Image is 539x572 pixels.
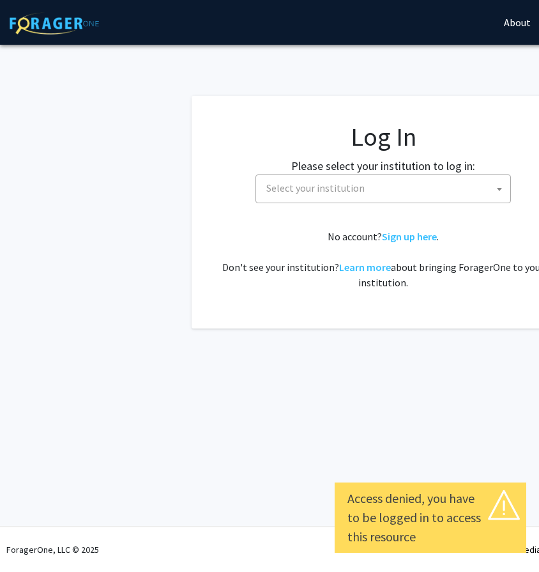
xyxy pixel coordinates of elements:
label: Please select your institution to log in: [291,157,475,174]
span: Select your institution [255,174,511,203]
a: Sign up here [382,230,437,243]
img: ForagerOne Logo [10,12,99,35]
span: Select your institution [261,175,510,201]
div: Access denied, you have to be logged in to access this resource [347,489,513,546]
span: Select your institution [266,182,365,194]
a: Learn more about bringing ForagerOne to your institution [339,261,391,274]
div: ForagerOne, LLC © 2025 [6,527,99,572]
